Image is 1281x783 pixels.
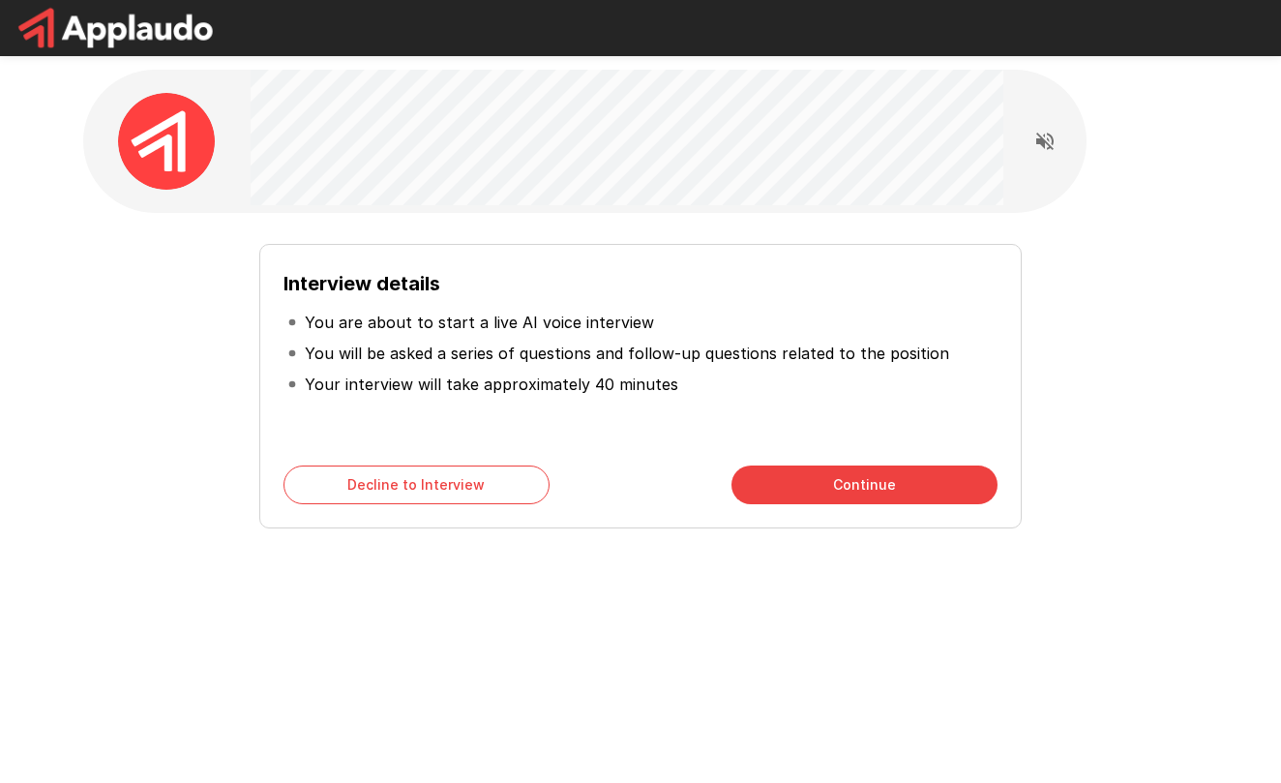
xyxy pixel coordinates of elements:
[118,93,215,190] img: applaudo_avatar.png
[305,342,949,365] p: You will be asked a series of questions and follow-up questions related to the position
[305,311,654,334] p: You are about to start a live AI voice interview
[1026,122,1064,161] button: Read questions aloud
[731,466,998,504] button: Continue
[305,373,678,396] p: Your interview will take approximately 40 minutes
[283,466,550,504] button: Decline to Interview
[283,272,440,295] b: Interview details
